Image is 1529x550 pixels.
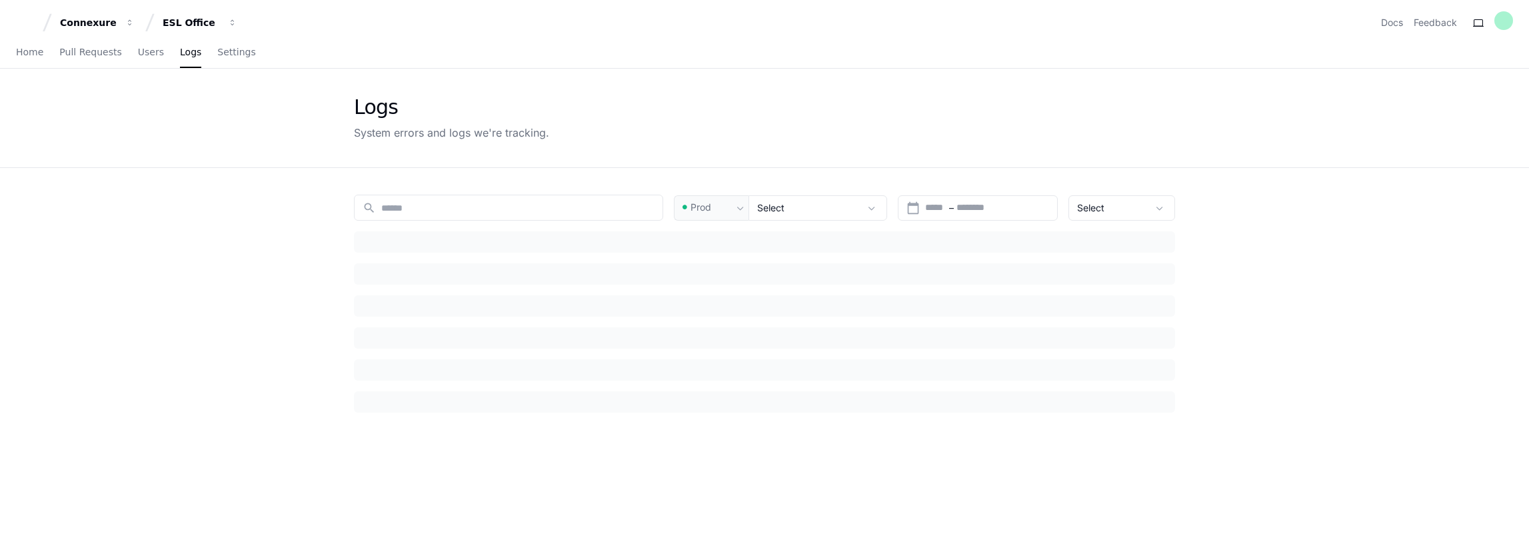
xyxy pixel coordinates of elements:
a: Home [16,37,43,68]
a: Pull Requests [59,37,121,68]
span: Select [1077,202,1104,213]
a: Settings [217,37,255,68]
span: – [949,201,954,215]
a: Docs [1381,16,1403,29]
div: Connexure [60,16,117,29]
div: System errors and logs we're tracking. [354,125,549,141]
mat-icon: search [363,201,376,215]
button: Open calendar [906,201,920,215]
mat-icon: calendar_today [906,201,920,215]
span: Select [757,202,784,213]
span: Prod [691,201,711,214]
span: Pull Requests [59,48,121,56]
div: ESL Office [163,16,220,29]
button: Feedback [1414,16,1457,29]
a: Users [138,37,164,68]
span: Logs [180,48,201,56]
span: Home [16,48,43,56]
div: Logs [354,95,549,119]
button: Connexure [55,11,140,35]
a: Logs [180,37,201,68]
span: Settings [217,48,255,56]
span: Users [138,48,164,56]
button: ESL Office [157,11,243,35]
